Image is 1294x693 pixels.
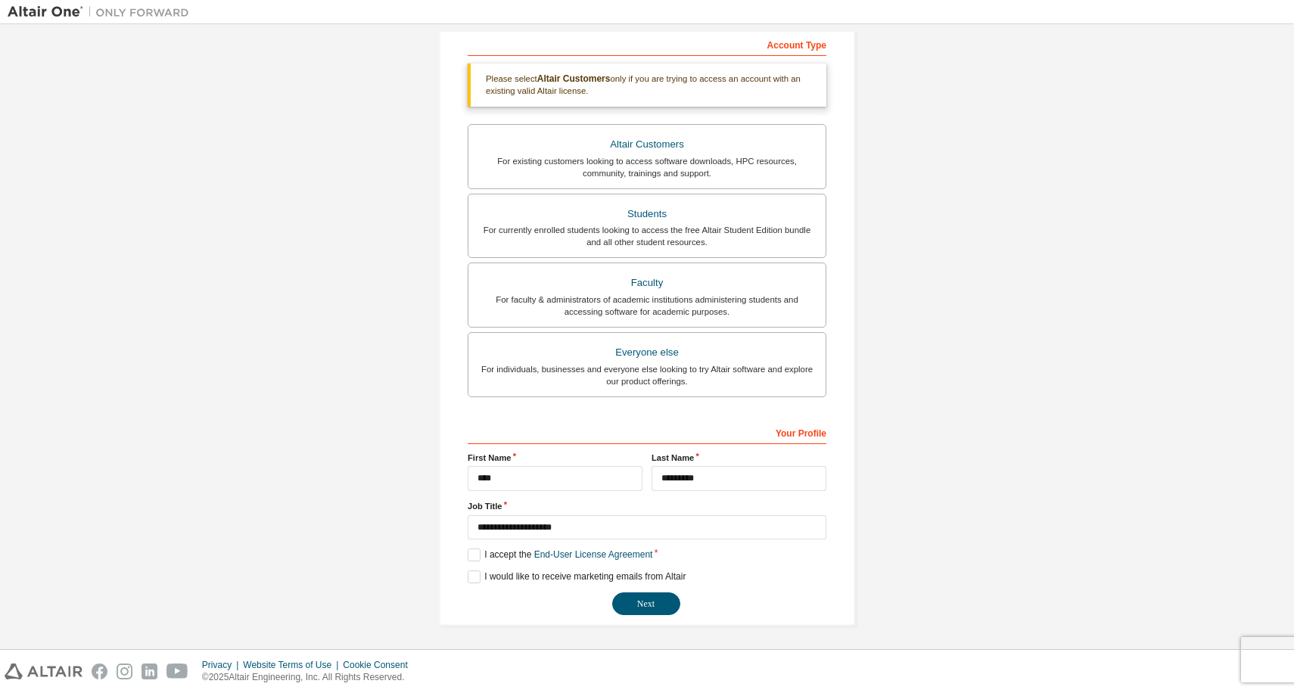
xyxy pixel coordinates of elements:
[477,224,817,248] div: For currently enrolled students looking to access the free Altair Student Edition bundle and all ...
[5,663,82,679] img: altair_logo.svg
[477,363,817,387] div: For individuals, businesses and everyone else looking to try Altair software and explore our prod...
[468,420,826,444] div: Your Profile
[468,64,826,107] div: Please select only if you are trying to access an account with an existing valid Altair license.
[8,5,197,20] img: Altair One
[468,452,642,464] label: First Name
[468,570,686,583] label: I would like to receive marketing emails from Altair
[142,663,157,679] img: linkedin.svg
[468,548,652,561] label: I accept the
[477,204,817,225] div: Students
[477,342,817,363] div: Everyone else
[534,549,653,560] a: End-User License Agreement
[92,663,107,679] img: facebook.svg
[477,134,817,155] div: Altair Customers
[468,32,826,56] div: Account Type
[537,73,611,84] b: Altair Customers
[652,452,826,464] label: Last Name
[166,663,188,679] img: youtube.svg
[117,663,132,679] img: instagram.svg
[243,659,343,671] div: Website Terms of Use
[477,294,817,318] div: For faculty & administrators of academic institutions administering students and accessing softwa...
[468,500,826,512] label: Job Title
[202,671,417,684] p: © 2025 Altair Engineering, Inc. All Rights Reserved.
[477,155,817,179] div: For existing customers looking to access software downloads, HPC resources, community, trainings ...
[343,659,416,671] div: Cookie Consent
[202,659,243,671] div: Privacy
[477,272,817,294] div: Faculty
[612,592,680,615] button: Next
